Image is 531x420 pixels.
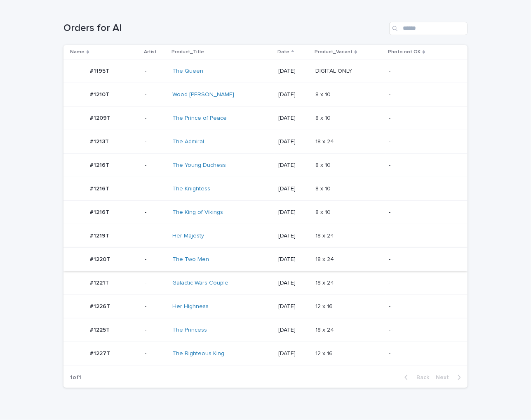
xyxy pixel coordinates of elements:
a: The King of Vikings [172,209,223,216]
p: 8 x 10 [315,207,332,216]
p: DIGITAL ONLY [315,66,354,75]
p: [DATE] [278,209,309,216]
a: Her Highness [172,303,209,310]
p: [DATE] [278,68,309,75]
p: [DATE] [278,350,309,357]
p: - [389,68,454,75]
p: - [389,350,454,357]
p: 8 x 10 [315,184,332,192]
p: #1216T [90,160,111,169]
p: - [145,162,166,169]
input: Search [389,22,468,35]
tr: #1226T#1226T -Her Highness [DATE]12 x 1612 x 16 - [63,295,468,318]
p: - [389,209,454,216]
tr: #1221T#1221T -Galactic Wars Couple [DATE]18 x 2418 x 24 - [63,271,468,295]
tr: #1220T#1220T -The Two Men [DATE]18 x 2418 x 24 - [63,248,468,271]
p: - [145,185,166,192]
p: 8 x 10 [315,90,332,98]
p: #1210T [90,90,111,98]
p: - [389,162,454,169]
a: The Two Men [172,256,209,263]
a: The Prince of Peace [172,115,227,122]
p: [DATE] [278,115,309,122]
p: - [145,68,166,75]
p: - [145,233,166,240]
p: 8 x 10 [315,113,332,122]
p: 12 x 16 [315,301,334,310]
tr: #1210T#1210T -Wood [PERSON_NAME] [DATE]8 x 108 x 10 - [63,83,468,107]
span: Back [411,375,429,380]
p: [DATE] [278,327,309,334]
tr: #1219T#1219T -Her Majesty [DATE]18 x 2418 x 24 - [63,224,468,248]
a: The Admiral [172,138,204,145]
p: - [145,256,166,263]
p: #1219T [90,231,111,240]
p: [DATE] [278,91,309,98]
p: [DATE] [278,303,309,310]
a: Galactic Wars Couple [172,280,228,287]
p: - [389,115,454,122]
p: [DATE] [278,256,309,263]
tr: #1225T#1225T -The Princess [DATE]18 x 2418 x 24 - [63,318,468,342]
span: Next [436,375,454,380]
p: 18 x 24 [315,137,336,145]
p: - [389,138,454,145]
p: [DATE] [278,185,309,192]
p: #1216T [90,207,111,216]
p: #1226T [90,301,112,310]
p: - [389,327,454,334]
button: Next [432,374,468,381]
p: - [145,327,166,334]
p: #1216T [90,184,111,192]
p: - [389,280,454,287]
a: The Queen [172,68,203,75]
p: 18 x 24 [315,231,336,240]
p: - [389,233,454,240]
p: - [145,91,166,98]
a: The Young Duchess [172,162,226,169]
p: #1221T [90,278,110,287]
button: Back [398,374,432,381]
a: The Princess [172,327,207,334]
a: Wood [PERSON_NAME] [172,91,234,98]
p: #1225T [90,325,111,334]
a: Her Majesty [172,233,204,240]
p: 18 x 24 [315,254,336,263]
p: #1209T [90,113,112,122]
p: - [145,209,166,216]
tr: #1227T#1227T -The Righteous King [DATE]12 x 1612 x 16 - [63,342,468,365]
p: Artist [144,47,157,57]
p: - [145,350,166,357]
h1: Orders for AI [63,22,386,34]
p: Product_Variant [315,47,352,57]
p: 18 x 24 [315,278,336,287]
p: #1220T [90,254,112,263]
p: Name [70,47,85,57]
tr: #1209T#1209T -The Prince of Peace [DATE]8 x 108 x 10 - [63,107,468,130]
p: #1213T [90,137,110,145]
p: - [389,185,454,192]
p: - [145,280,166,287]
p: 18 x 24 [315,325,336,334]
p: [DATE] [278,162,309,169]
tr: #1195T#1195T -The Queen [DATE]DIGITAL ONLYDIGITAL ONLY - [63,59,468,83]
p: - [145,303,166,310]
p: 1 of 1 [63,368,88,388]
p: [DATE] [278,280,309,287]
p: [DATE] [278,233,309,240]
p: - [145,138,166,145]
p: - [389,91,454,98]
tr: #1216T#1216T -The King of Vikings [DATE]8 x 108 x 10 - [63,201,468,224]
p: 12 x 16 [315,349,334,357]
p: Date [277,47,289,57]
a: The Knightess [172,185,210,192]
p: - [145,115,166,122]
p: 8 x 10 [315,160,332,169]
p: Photo not OK [388,47,421,57]
p: - [389,256,454,263]
tr: #1213T#1213T -The Admiral [DATE]18 x 2418 x 24 - [63,130,468,154]
p: #1195T [90,66,111,75]
tr: #1216T#1216T -The Knightess [DATE]8 x 108 x 10 - [63,177,468,201]
p: - [389,303,454,310]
